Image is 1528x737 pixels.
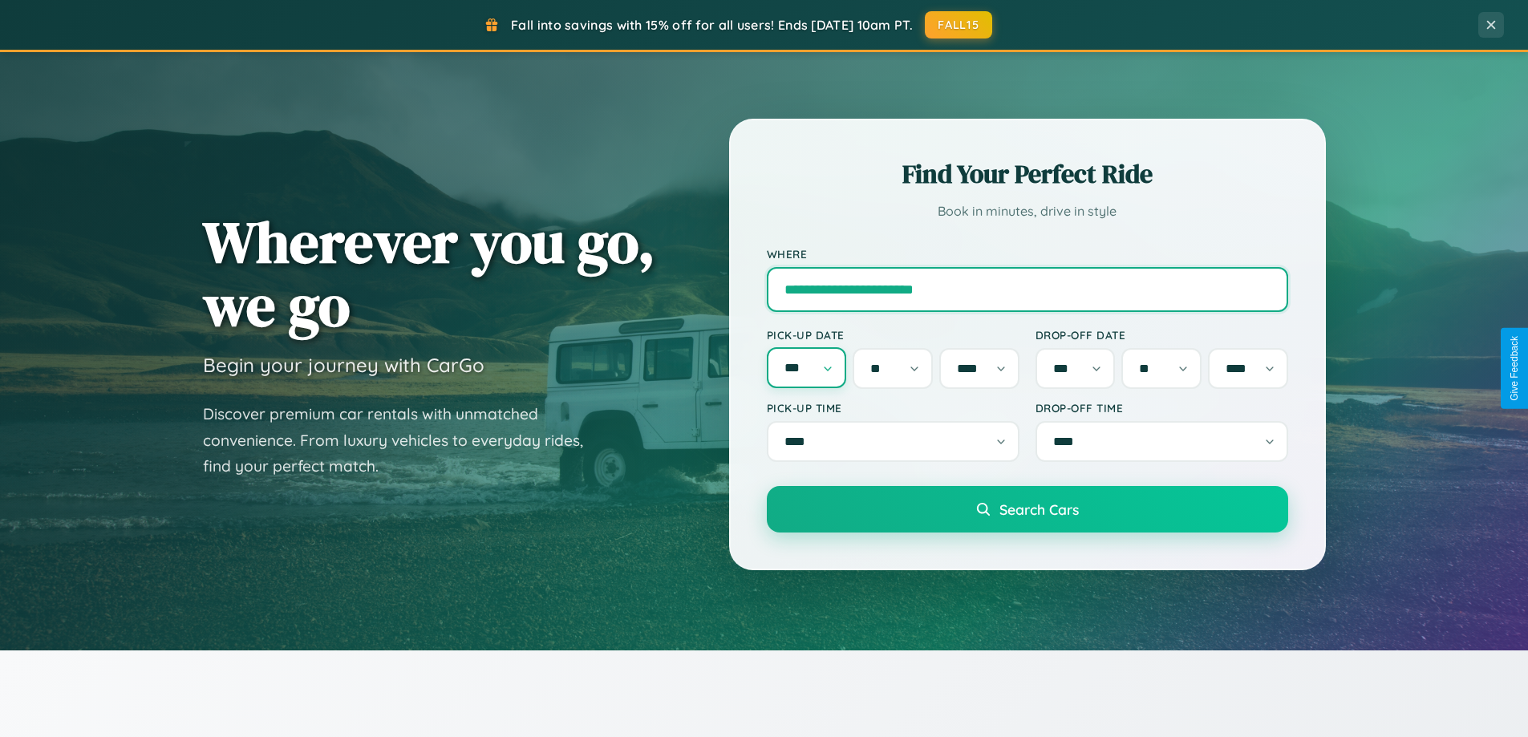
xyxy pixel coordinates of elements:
[203,210,655,337] h1: Wherever you go, we go
[767,247,1288,261] label: Where
[511,17,913,33] span: Fall into savings with 15% off for all users! Ends [DATE] 10am PT.
[767,200,1288,223] p: Book in minutes, drive in style
[1509,336,1520,401] div: Give Feedback
[767,486,1288,533] button: Search Cars
[925,11,992,38] button: FALL15
[1036,328,1288,342] label: Drop-off Date
[767,156,1288,192] h2: Find Your Perfect Ride
[767,328,1019,342] label: Pick-up Date
[1036,401,1288,415] label: Drop-off Time
[203,353,484,377] h3: Begin your journey with CarGo
[203,401,604,480] p: Discover premium car rentals with unmatched convenience. From luxury vehicles to everyday rides, ...
[999,500,1079,518] span: Search Cars
[767,401,1019,415] label: Pick-up Time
